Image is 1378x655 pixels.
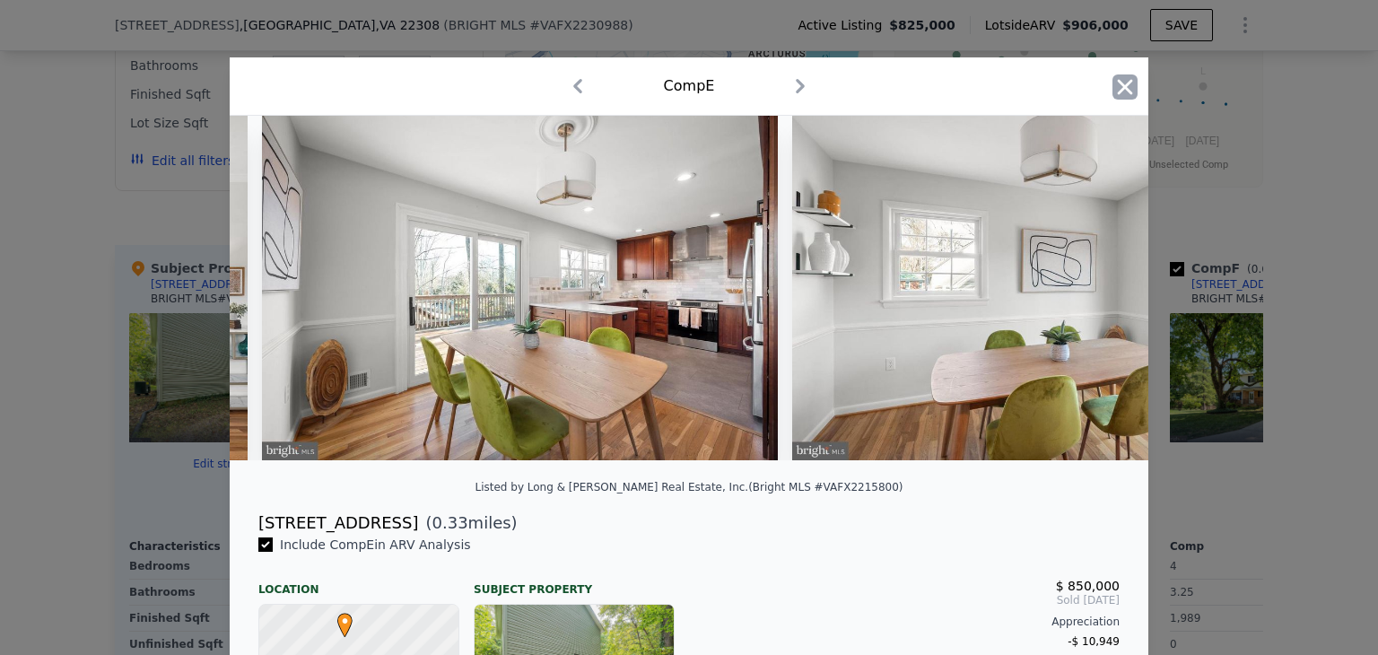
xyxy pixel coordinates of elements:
span: ( miles) [418,511,517,536]
div: • [333,613,344,624]
span: $ 850,000 [1056,579,1120,593]
span: • [333,607,357,634]
div: Listed by Long & [PERSON_NAME] Real Estate, Inc. (Bright MLS #VAFX2215800) [475,481,903,493]
img: Property Img [262,116,779,460]
span: Sold [DATE] [703,593,1120,607]
div: Comp E [664,75,715,97]
img: Property Img [792,116,1310,460]
div: Appreciation [703,615,1120,629]
span: 0.33 [432,513,468,532]
span: Include Comp E in ARV Analysis [273,537,478,552]
div: Subject Property [474,568,675,597]
div: Location [258,568,459,597]
div: [STREET_ADDRESS] [258,511,418,536]
span: -$ 10,949 [1068,635,1120,648]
